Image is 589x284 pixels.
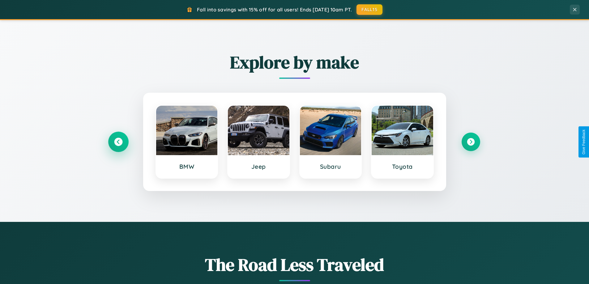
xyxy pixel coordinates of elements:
[109,253,480,277] h1: The Road Less Traveled
[162,163,211,170] h3: BMW
[378,163,427,170] h3: Toyota
[306,163,355,170] h3: Subaru
[197,6,352,13] span: Fall into savings with 15% off for all users! Ends [DATE] 10am PT.
[582,129,586,155] div: Give Feedback
[109,50,480,74] h2: Explore by make
[356,4,382,15] button: FALL15
[234,163,283,170] h3: Jeep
